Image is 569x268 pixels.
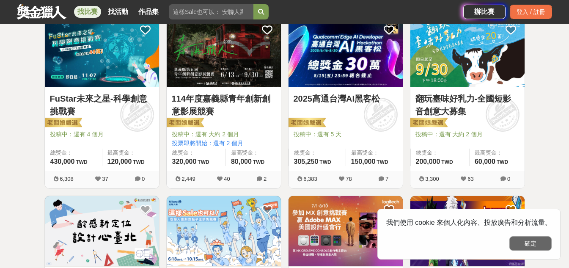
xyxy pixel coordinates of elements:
[172,92,276,118] a: 114年度嘉義縣青年創新創意影展競賽
[43,117,82,129] img: 老闆娘嚴選
[287,117,326,129] img: 老闆娘嚴選
[45,16,159,87] img: Cover Image
[50,130,154,139] span: 投稿中：還有 4 個月
[74,6,101,18] a: 找比賽
[107,149,154,157] span: 最高獎金：
[319,159,331,165] span: TWD
[198,159,209,165] span: TWD
[416,149,464,157] span: 總獎金：
[224,176,230,182] span: 40
[346,176,352,182] span: 78
[169,4,253,19] input: 這樣Sale也可以： 安聯人壽創意銷售法募集
[475,149,520,157] span: 最高獎金：
[50,92,154,118] a: FuStar未來之星-科學創意挑戰賽
[289,196,403,267] img: Cover Image
[264,176,267,182] span: 2
[253,159,264,165] span: TWD
[172,149,220,157] span: 總獎金：
[133,159,144,165] span: TWD
[463,5,506,19] a: 辦比賽
[303,176,317,182] span: 6,383
[104,6,132,18] a: 找活動
[45,196,159,267] img: Cover Image
[135,6,162,18] a: 作品集
[167,16,281,87] img: Cover Image
[60,176,74,182] span: 6,308
[181,176,195,182] span: 2,449
[165,117,204,129] img: 老闆娘嚴選
[50,149,97,157] span: 總獎金：
[289,16,403,87] img: Cover Image
[475,158,495,165] span: 60,000
[294,130,398,139] span: 投稿中：還有 5 天
[142,176,145,182] span: 0
[172,130,276,139] span: 投稿中：還有 大約 2 個月
[294,149,341,157] span: 總獎金：
[415,130,520,139] span: 投稿中：還有 大約 2 個月
[231,149,276,157] span: 最高獎金：
[410,196,525,267] img: Cover Image
[467,176,473,182] span: 63
[386,219,552,226] span: 我們使用 cookie 來個人化內容、投放廣告和分析流量。
[107,158,132,165] span: 120,000
[76,159,87,165] span: TWD
[172,158,197,165] span: 320,000
[509,236,552,251] button: 確定
[351,158,376,165] span: 150,000
[102,176,108,182] span: 37
[507,176,510,182] span: 0
[497,159,508,165] span: TWD
[172,139,276,148] span: 投票即將開始：還有 2 個月
[231,158,252,165] span: 80,000
[416,158,440,165] span: 200,000
[294,158,319,165] span: 305,250
[441,159,453,165] span: TWD
[510,5,552,19] div: 登入 / 註冊
[167,196,281,267] img: Cover Image
[415,92,520,118] a: 翻玩臺味好乳力-全國短影音創意大募集
[294,92,398,105] a: 2025高通台灣AI黑客松
[50,158,75,165] span: 430,000
[410,16,525,87] img: Cover Image
[409,117,448,129] img: 老闆娘嚴選
[385,176,388,182] span: 7
[425,176,439,182] span: 3,300
[377,159,388,165] span: TWD
[351,149,398,157] span: 最高獎金：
